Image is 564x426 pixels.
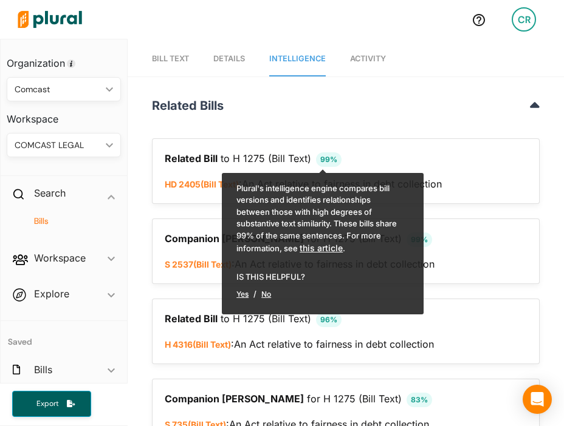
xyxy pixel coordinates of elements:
[34,363,52,376] h2: Bills
[213,42,245,76] a: Details
[34,251,86,265] h2: Workspace
[19,215,115,227] a: Bills
[165,259,232,269] a: S 2537(Bill Text)
[165,311,528,327] div: Related Bill
[152,54,189,63] span: Bill Text
[261,290,271,299] button: No
[165,151,528,167] div: Related Bill
[300,243,343,253] a: this article
[153,219,540,283] div: : An Act relative to fairness in debt collection
[233,151,311,167] span: H 1275 (Bill Text)
[152,98,540,113] h3: Related Bills
[523,385,552,414] div: Open Intercom Messenger
[304,391,323,407] span: for
[316,152,342,167] span: 99%
[236,271,402,283] p: IS THIS HELPFUL?
[350,42,386,76] a: Activity
[7,46,121,72] h3: Organization
[236,290,249,299] button: Yes
[12,391,91,417] button: Export
[165,339,231,350] a: H 4316(Bill Text)
[165,391,528,407] div: Companion [PERSON_NAME]
[152,42,189,76] a: Bill Text
[269,42,326,76] a: Intelligence
[502,2,546,36] a: CR
[201,179,239,189] span: ( Bill Text )
[153,299,540,363] div: : An Act relative to fairness in debt collection
[165,231,528,247] div: Companion [PERSON_NAME]
[213,54,245,63] span: Details
[34,186,66,200] h2: Search
[15,139,101,152] div: COMCAST LEGAL
[512,7,536,32] div: CR
[7,101,121,128] h3: Workspace
[233,311,311,327] span: H 1275 (Bill Text)
[350,54,386,63] span: Activity
[28,399,67,409] span: Export
[34,287,69,300] h2: Explore
[218,151,233,167] span: to
[1,321,127,351] h4: Saved
[66,58,77,69] div: Tooltip anchor
[407,393,432,407] span: 83%
[323,391,402,407] span: H 1275 (Bill Text)
[269,54,326,63] span: Intelligence
[165,179,239,189] a: HD 2405(Bill Text)
[218,311,233,327] span: to
[316,313,342,327] span: 96%
[193,339,231,350] span: ( Bill Text )
[15,83,101,96] div: Comcast
[236,183,402,255] p: Plural's intelligence engine compares bill versions and identifies relationships between those wi...
[249,284,261,303] span: /
[193,259,232,269] span: ( Bill Text )
[153,139,540,203] div: : An Act relative to fairness in debt collection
